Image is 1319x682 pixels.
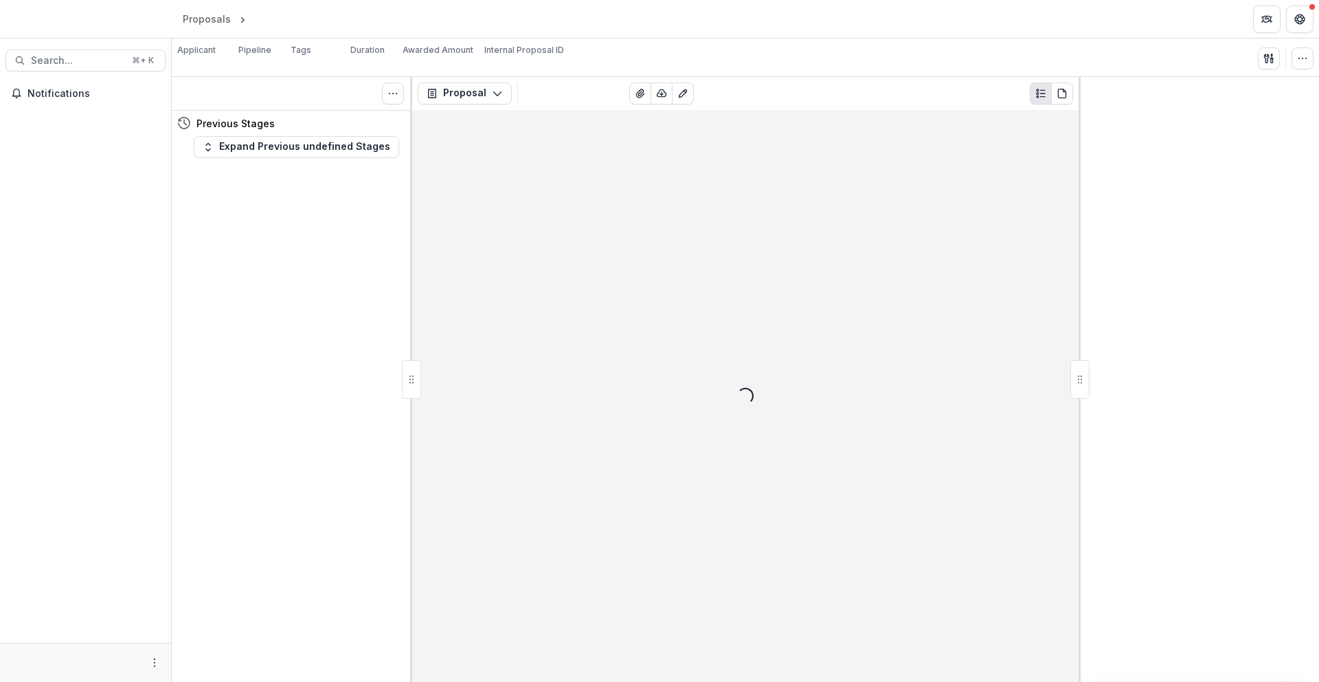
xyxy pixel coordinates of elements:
[1030,82,1052,104] button: Plaintext view
[672,82,694,104] button: Edit as form
[1286,5,1314,33] button: Get Help
[146,654,163,671] button: More
[403,44,473,56] p: Awarded Amount
[629,82,651,104] button: View Attached Files
[418,82,512,104] button: Proposal
[27,88,160,100] span: Notifications
[129,53,157,68] div: ⌘ + K
[194,136,399,158] button: Expand Previous undefined Stages
[5,82,166,104] button: Notifications
[1051,82,1073,104] button: PDF view
[382,82,404,104] button: Toggle View Cancelled Tasks
[177,9,307,29] nav: breadcrumb
[350,44,385,56] p: Duration
[484,44,564,56] p: Internal Proposal ID
[177,9,236,29] a: Proposals
[291,44,311,56] p: Tags
[196,116,275,131] h4: Previous Stages
[183,12,231,26] div: Proposals
[177,44,216,56] p: Applicant
[31,55,124,67] span: Search...
[238,44,271,56] p: Pipeline
[5,49,166,71] button: Search...
[1253,5,1281,33] button: Partners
